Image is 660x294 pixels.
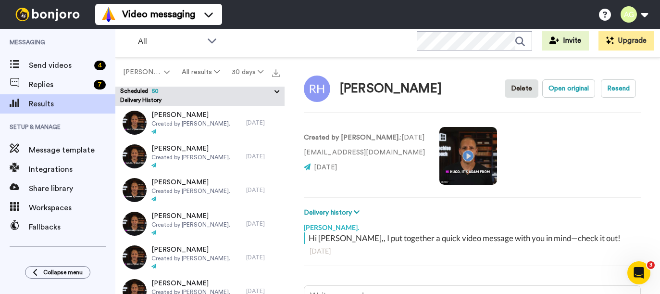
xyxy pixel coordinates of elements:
span: [PERSON_NAME] [151,245,230,255]
span: Created by [PERSON_NAME]. [151,120,230,128]
div: Delivery History [115,96,285,106]
span: 3 [647,261,655,269]
p: : [DATE] [304,133,425,143]
button: Upgrade [598,31,654,51]
div: [DATE] [310,246,635,256]
span: Created by [PERSON_NAME]. [151,153,230,161]
img: Image of Rivera, Hugo [304,76,330,102]
div: [DATE] [246,254,280,261]
button: Export all results that match these filters now. [269,65,283,79]
span: Collapse menu [43,268,83,276]
span: Video messaging [122,8,195,21]
a: [PERSON_NAME]Created by [PERSON_NAME].[DATE] [115,241,285,274]
button: Delete [505,79,538,98]
div: [DATE] [246,220,280,228]
span: All [138,36,202,47]
a: [PERSON_NAME]Created by [PERSON_NAME].[DATE] [115,207,285,241]
span: [PERSON_NAME] [151,178,230,187]
button: Scheduled50 [120,87,285,97]
div: [DATE] [246,153,280,160]
button: Delivery history [304,207,362,218]
button: [PERSON_NAME]. [117,64,176,81]
img: 47712d0d-4a60-4076-940c-5f6b6ac73442-thumb.jpg [123,245,147,269]
span: Fallbacks [29,221,115,233]
span: Results [29,98,115,110]
a: [PERSON_NAME]Created by [PERSON_NAME].[DATE] [115,140,285,173]
button: Resend [601,79,636,98]
span: Created by [PERSON_NAME]. [151,187,230,195]
div: Hi [PERSON_NAME],, I put together a quick video message with you in mind—check it out! [309,232,638,244]
button: Invite [542,31,589,51]
button: All results [176,64,226,81]
span: Scheduled [120,88,159,94]
span: [PERSON_NAME] [151,144,230,153]
img: export.svg [272,69,280,77]
p: [EMAIL_ADDRESS][DOMAIN_NAME] [304,148,425,158]
div: [DATE] [246,119,280,127]
img: 57f6d62d-b94f-4c93-88ec-33788e96394a-thumb.jpg [123,111,147,135]
span: [PERSON_NAME] [151,110,230,120]
span: Send videos [29,60,90,71]
iframe: Intercom live chat [627,261,650,284]
div: 7 [94,80,106,89]
strong: Created by [PERSON_NAME]. [304,134,400,141]
button: 30 days [225,64,269,81]
span: Message template [29,144,115,156]
img: bj-logo-header-white.svg [12,8,84,21]
span: 50 [148,88,159,94]
span: [PERSON_NAME]. [123,67,162,77]
img: 5fae2956-7e7a-41a2-8048-523c563e3483-thumb.jpg [123,212,147,236]
a: [PERSON_NAME]Created by [PERSON_NAME].[DATE] [115,173,285,207]
span: [PERSON_NAME] [151,211,230,221]
img: 92049451-8791-491d-90c0-9b2db8649161-thumb.jpg [123,144,147,168]
span: Workspaces [29,202,115,214]
span: Created by [PERSON_NAME]. [151,221,230,229]
span: [DATE] [314,164,337,171]
div: [PERSON_NAME]. [304,218,641,232]
div: 4 [94,61,106,70]
span: Replies [29,79,90,90]
span: Created by [PERSON_NAME]. [151,255,230,262]
span: [PERSON_NAME] [151,279,230,288]
img: b39175fa-8c96-4b80-a1a2-ac131d36505f-thumb.jpg [123,178,147,202]
a: [PERSON_NAME]Created by [PERSON_NAME].[DATE] [115,106,285,140]
span: Integrations [29,164,115,175]
button: Collapse menu [25,266,90,279]
img: vm-color.svg [101,7,116,22]
button: Open original [542,79,595,98]
span: Share library [29,183,115,194]
div: [PERSON_NAME] [340,82,442,96]
div: [DATE] [246,186,280,194]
